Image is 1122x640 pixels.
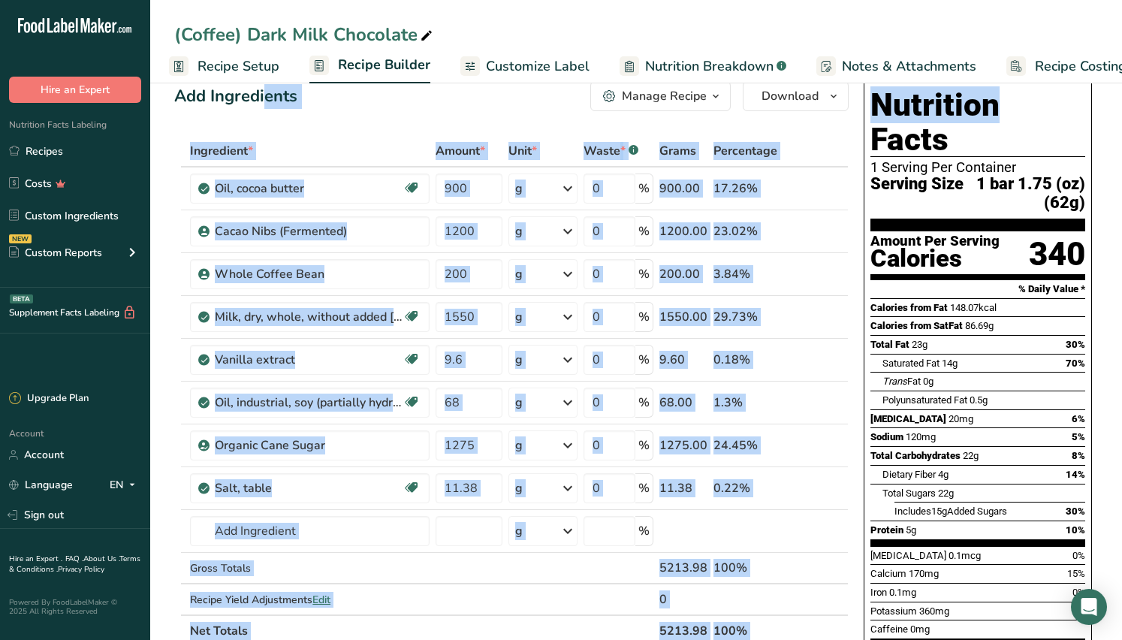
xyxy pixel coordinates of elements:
[515,436,523,454] div: g
[515,351,523,369] div: g
[174,21,436,48] div: (Coffee) Dark Milk Chocolate
[215,308,403,326] div: Milk, dry, whole, without added [MEDICAL_DATA]
[515,265,523,283] div: g
[906,524,916,536] span: 5g
[659,265,707,283] div: 200.00
[870,280,1085,298] section: % Daily Value *
[870,605,917,617] span: Potassium
[486,56,590,77] span: Customize Label
[9,472,73,498] a: Language
[964,175,1085,212] span: 1 bar 1.75 (oz) (62g)
[10,294,33,303] div: BETA
[949,413,973,424] span: 20mg
[215,222,403,240] div: Cacao Nibs (Fermented)
[508,142,537,160] span: Unit
[436,142,485,160] span: Amount
[949,550,981,561] span: 0.1mcg
[1072,550,1085,561] span: 0%
[882,376,921,387] span: Fat
[882,488,936,499] span: Total Sugars
[309,48,430,84] a: Recipe Builder
[215,394,403,412] div: Oil, industrial, soy (partially hydrogenated), multiuse for non-dairy butter flavor
[870,587,887,598] span: Iron
[215,265,403,283] div: Whole Coffee Bean
[938,469,949,480] span: 4g
[659,479,707,497] div: 11.38
[912,339,927,350] span: 23g
[169,50,279,83] a: Recipe Setup
[190,516,430,546] input: Add Ingredient
[58,564,104,575] a: Privacy Policy
[713,351,777,369] div: 0.18%
[515,180,523,198] div: g
[1067,568,1085,579] span: 15%
[190,592,430,608] div: Recipe Yield Adjustments
[590,81,731,111] button: Manage Recipe
[312,593,330,607] span: Edit
[910,623,930,635] span: 0mg
[515,394,523,412] div: g
[460,50,590,83] a: Customize Label
[9,77,141,103] button: Hire an Expert
[950,302,997,313] span: 148.07kcal
[1066,469,1085,480] span: 14%
[515,479,523,497] div: g
[620,50,786,83] a: Nutrition Breakdown
[870,248,1000,270] div: Calories
[906,431,936,442] span: 120mg
[889,587,916,598] span: 0.1mg
[743,81,849,111] button: Download
[909,568,939,579] span: 170mg
[870,550,946,561] span: [MEDICAL_DATA]
[174,84,297,109] div: Add Ingredients
[215,436,403,454] div: Organic Cane Sugar
[1072,413,1085,424] span: 6%
[515,222,523,240] div: g
[713,180,777,198] div: 17.26%
[938,488,954,499] span: 22g
[970,394,988,406] span: 0.5g
[870,234,1000,249] div: Amount Per Serving
[870,431,903,442] span: Sodium
[659,394,707,412] div: 68.00
[215,479,403,497] div: Salt, table
[190,142,253,160] span: Ingredient
[1066,339,1085,350] span: 30%
[842,56,976,77] span: Notes & Attachments
[713,308,777,326] div: 29.73%
[870,623,908,635] span: Caffeine
[762,87,819,105] span: Download
[882,376,907,387] i: Trans
[713,265,777,283] div: 3.84%
[942,358,958,369] span: 14g
[659,559,707,577] div: 5213.98
[215,180,403,198] div: Oil, cocoa butter
[584,142,638,160] div: Waste
[198,56,279,77] span: Recipe Setup
[870,175,964,212] span: Serving Size
[9,598,141,616] div: Powered By FoodLabelMaker © 2025 All Rights Reserved
[894,506,1007,517] span: Includes Added Sugars
[1066,506,1085,517] span: 30%
[1066,358,1085,369] span: 70%
[882,469,936,480] span: Dietary Fiber
[1066,524,1085,536] span: 10%
[645,56,774,77] span: Nutrition Breakdown
[9,554,62,564] a: Hire an Expert .
[190,560,430,576] div: Gross Totals
[659,222,707,240] div: 1200.00
[110,476,141,494] div: EN
[816,50,976,83] a: Notes & Attachments
[882,358,940,369] span: Saturated Fat
[931,506,947,517] span: 15g
[919,605,949,617] span: 360mg
[1029,234,1085,274] div: 340
[9,234,32,243] div: NEW
[1072,450,1085,461] span: 8%
[659,180,707,198] div: 900.00
[9,391,89,406] div: Upgrade Plan
[870,302,948,313] span: Calories from Fat
[713,394,777,412] div: 1.3%
[870,524,903,536] span: Protein
[963,450,979,461] span: 22g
